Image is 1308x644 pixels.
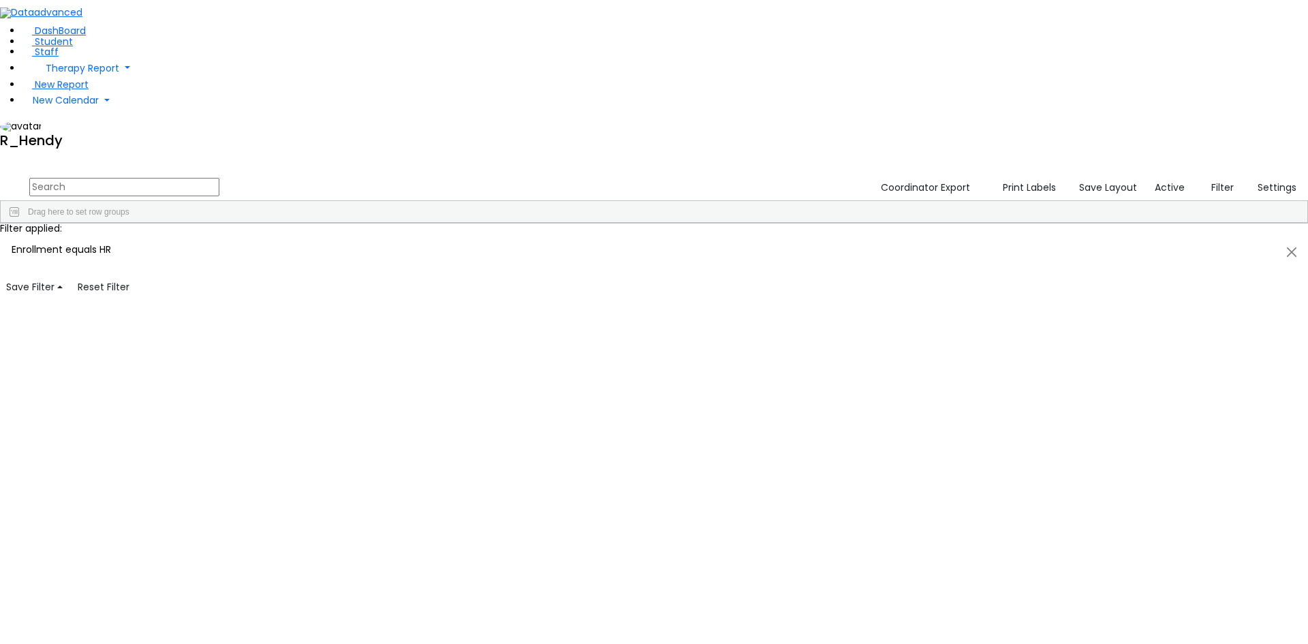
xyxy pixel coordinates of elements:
[35,45,59,59] span: Staff
[22,24,86,37] a: DashBoard
[22,35,73,48] a: Student
[1194,177,1240,198] button: Filter
[35,35,73,48] span: Student
[46,61,119,75] span: Therapy Report
[22,90,1308,110] a: New Calendar
[1240,177,1303,198] button: Settings
[1276,234,1307,271] button: Close
[872,177,976,198] button: Coordinator Export
[35,78,89,91] span: New Report
[28,207,129,217] span: Drag here to set row groups
[1149,177,1191,198] label: Active
[22,45,59,59] a: Staff
[1073,177,1143,198] button: Save Layout
[22,78,89,91] a: New Report
[987,177,1063,198] button: Print Labels
[35,24,86,37] span: DashBoard
[33,93,99,107] span: New Calendar
[72,277,136,298] button: Reset Filter
[29,178,219,196] input: Search
[22,58,1308,80] a: Therapy Report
